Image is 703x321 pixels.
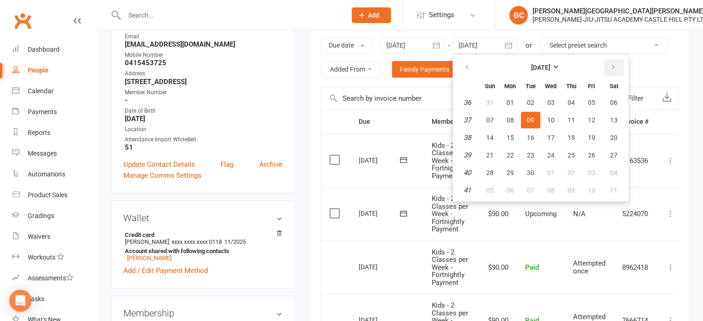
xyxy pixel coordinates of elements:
[321,61,381,78] button: Added From
[588,134,595,141] span: 19
[464,116,471,124] em: 37
[610,187,617,194] span: 11
[501,129,520,146] button: 15
[486,187,494,194] span: 05
[527,151,534,159] span: 23
[501,94,520,111] button: 01
[501,112,520,128] button: 08
[541,94,561,111] button: 03
[477,187,517,241] td: $90.00
[568,169,575,176] span: 02
[28,46,60,53] div: Dashboard
[125,51,282,60] div: Mobile Number
[432,141,468,180] span: Kids - 2 Classes per Week - Fortnightly Payment
[541,112,561,128] button: 10
[220,159,233,170] a: Flag
[464,186,471,194] em: 41
[582,94,601,111] button: 05
[588,116,595,124] span: 12
[588,151,595,159] span: 26
[423,110,477,133] th: Membership
[123,308,282,318] h3: Membership
[12,247,98,268] a: Workouts
[527,99,534,106] span: 02
[9,290,31,312] div: Open Intercom Messenger
[602,182,626,199] button: 11
[610,83,618,90] small: Saturday
[582,129,601,146] button: 19
[568,116,575,124] span: 11
[525,210,556,218] span: Upcoming
[588,83,595,90] small: Friday
[432,194,468,233] span: Kids - 2 Classes per Week - Fortnightly Payment
[614,241,657,294] td: 8962418
[486,169,494,176] span: 28
[125,69,282,78] div: Address
[504,83,516,90] small: Monday
[28,67,49,74] div: People
[527,169,534,176] span: 30
[480,164,500,181] button: 28
[562,164,581,181] button: 02
[547,187,555,194] span: 08
[507,116,514,124] span: 08
[521,182,540,199] button: 07
[521,112,540,128] button: 09
[127,254,171,261] a: [PERSON_NAME]
[125,248,278,254] strong: Account shared with following contacts
[368,12,379,19] span: Add
[566,83,576,90] small: Thursday
[28,212,54,219] div: Gradings
[12,185,98,206] a: Product Sales
[610,134,617,141] span: 20
[509,6,528,24] div: GC
[588,99,595,106] span: 05
[28,233,50,240] div: Waivers
[359,153,401,167] div: [DATE]
[521,147,540,164] button: 23
[562,112,581,128] button: 11
[477,241,517,294] td: $90.00
[521,164,540,181] button: 30
[602,112,626,128] button: 13
[541,147,561,164] button: 24
[12,268,98,289] a: Assessments
[588,169,595,176] span: 03
[122,9,340,22] input: Search...
[501,182,520,199] button: 06
[588,187,595,194] span: 10
[614,187,657,241] td: 5224070
[125,107,282,115] div: Date of Birth
[486,134,494,141] span: 14
[521,94,540,111] button: 02
[582,182,601,199] button: 10
[11,9,34,32] a: Clubworx
[547,134,555,141] span: 17
[28,108,57,115] div: Payments
[125,40,282,48] strong: [EMAIL_ADDRESS][DOMAIN_NAME]
[464,98,471,107] em: 36
[28,295,44,303] div: Tasks
[610,116,617,124] span: 13
[525,263,539,272] span: Paid
[171,238,222,245] span: xxxx xxxx xxxx 0118
[28,254,55,261] div: Workouts
[28,87,54,95] div: Calendar
[12,143,98,164] a: Messages
[507,187,514,194] span: 06
[562,147,581,164] button: 25
[527,134,534,141] span: 16
[582,164,601,181] button: 03
[610,99,617,106] span: 06
[480,112,500,128] button: 07
[562,129,581,146] button: 18
[12,226,98,247] a: Waivers
[547,116,555,124] span: 10
[507,134,514,141] span: 15
[28,150,57,157] div: Messages
[125,135,282,144] div: Attendance Import WhiteBelt
[526,40,532,51] div: or
[12,206,98,226] a: Gradings
[123,170,202,181] a: Manage Comms Settings
[628,93,643,104] div: Filter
